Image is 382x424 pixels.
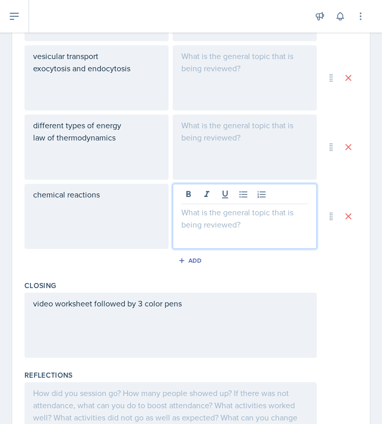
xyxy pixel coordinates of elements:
[33,119,160,131] p: different types of energy
[24,370,73,380] label: Reflections
[33,131,160,144] p: law of thermodynamics
[24,280,56,291] label: Closing
[180,257,202,265] div: Add
[175,253,208,268] button: Add
[33,62,160,74] p: exocytosis and endocytosis
[33,188,160,201] p: chemical reactions
[33,50,160,62] p: vesicular transport
[33,297,308,309] p: video worksheet followed by 3 color pens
